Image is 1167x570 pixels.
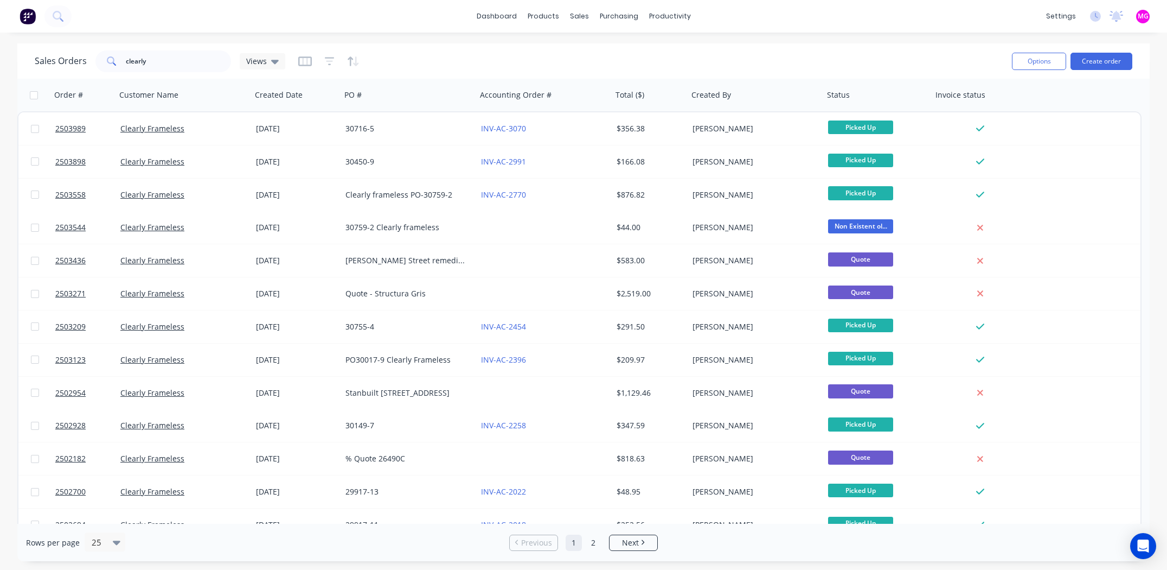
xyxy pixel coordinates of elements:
a: INV-AC-2022 [481,486,526,497]
div: Status [827,90,850,100]
span: 2503989 [55,123,86,134]
div: $583.00 [617,255,681,266]
div: $818.63 [617,453,681,464]
h1: Sales Orders [35,56,87,66]
a: 2503558 [55,179,120,211]
div: Customer Name [119,90,178,100]
div: 29917-11 [345,520,466,530]
a: INV-AC-2454 [481,321,526,332]
div: 30759-2 Clearly frameless [345,222,466,233]
span: Picked Up [828,121,893,134]
div: [PERSON_NAME] [692,222,813,233]
div: $252.56 [617,520,681,530]
span: Picked Up [828,517,893,530]
div: [DATE] [256,189,337,200]
div: Open Intercom Messenger [1130,533,1156,559]
div: [DATE] [256,156,337,167]
span: Picked Up [828,484,893,497]
span: 2502928 [55,420,86,431]
a: Clearly Frameless [120,189,184,200]
div: [PERSON_NAME] [692,255,813,266]
div: products [522,8,565,24]
div: [PERSON_NAME] [692,453,813,464]
span: Rows per page [26,537,80,548]
span: 2502182 [55,453,86,464]
span: MG [1138,11,1149,21]
span: Picked Up [828,319,893,332]
a: Clearly Frameless [120,123,184,134]
div: PO # [344,90,362,100]
div: $1,129.46 [617,388,681,398]
div: % Quote 26490C [345,453,466,464]
div: Invoice status [935,90,985,100]
span: 2502954 [55,388,86,398]
div: [PERSON_NAME] [692,354,813,365]
div: [PERSON_NAME] Street remediation [345,255,466,266]
div: Created Date [255,90,303,100]
div: purchasing [594,8,644,24]
div: 30450-9 [345,156,466,167]
img: Factory [20,8,36,24]
div: Created By [691,90,731,100]
div: [PERSON_NAME] [692,388,813,398]
a: Clearly Frameless [120,321,184,332]
a: 2503436 [55,244,120,277]
span: 2503544 [55,222,86,233]
div: [DATE] [256,388,337,398]
span: 2503209 [55,321,86,332]
span: 2502694 [55,520,86,530]
a: Clearly Frameless [120,486,184,497]
span: Next [622,537,639,548]
button: Create order [1070,53,1132,70]
span: Views [246,55,267,67]
div: 30716-5 [345,123,466,134]
a: INV-AC-2991 [481,156,526,167]
div: $166.08 [617,156,681,167]
span: Quote [828,451,893,464]
a: 2503209 [55,311,120,343]
div: $44.00 [617,222,681,233]
a: 2503544 [55,211,120,244]
a: Clearly Frameless [120,255,184,265]
a: Page 2 [585,535,601,551]
div: Stanbuilt [STREET_ADDRESS] [345,388,466,398]
a: 2503271 [55,277,120,310]
div: [DATE] [256,222,337,233]
div: [DATE] [256,123,337,134]
a: Previous page [510,537,557,548]
div: [DATE] [256,420,337,431]
span: Picked Up [828,154,893,167]
div: Total ($) [615,90,644,100]
a: INV-AC-2770 [481,189,526,200]
a: 2502954 [55,377,120,409]
div: [DATE] [256,354,337,365]
a: Clearly Frameless [120,288,184,299]
a: Clearly Frameless [120,222,184,232]
span: 2502700 [55,486,86,497]
span: Picked Up [828,186,893,200]
span: Picked Up [828,417,893,431]
div: Quote - Structura Gris [345,288,466,299]
div: $876.82 [617,189,681,200]
a: Clearly Frameless [120,156,184,167]
a: INV-AC-3070 [481,123,526,134]
div: 30755-4 [345,321,466,332]
div: [PERSON_NAME] [692,420,813,431]
span: Previous [521,537,552,548]
div: 29917-13 [345,486,466,497]
div: $209.97 [617,354,681,365]
span: Quote [828,384,893,398]
div: Order # [54,90,83,100]
div: PO30017-9 Clearly Frameless [345,354,466,365]
a: Page 1 is your current page [566,535,582,551]
a: Clearly Frameless [120,453,184,464]
a: Clearly Frameless [120,520,184,530]
span: 2503436 [55,255,86,266]
div: [PERSON_NAME] [692,156,813,167]
a: Clearly Frameless [120,354,184,365]
div: $347.59 [617,420,681,431]
a: 2502700 [55,476,120,508]
div: [DATE] [256,288,337,299]
a: 2503989 [55,112,120,145]
a: INV-AC-2396 [481,354,526,365]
